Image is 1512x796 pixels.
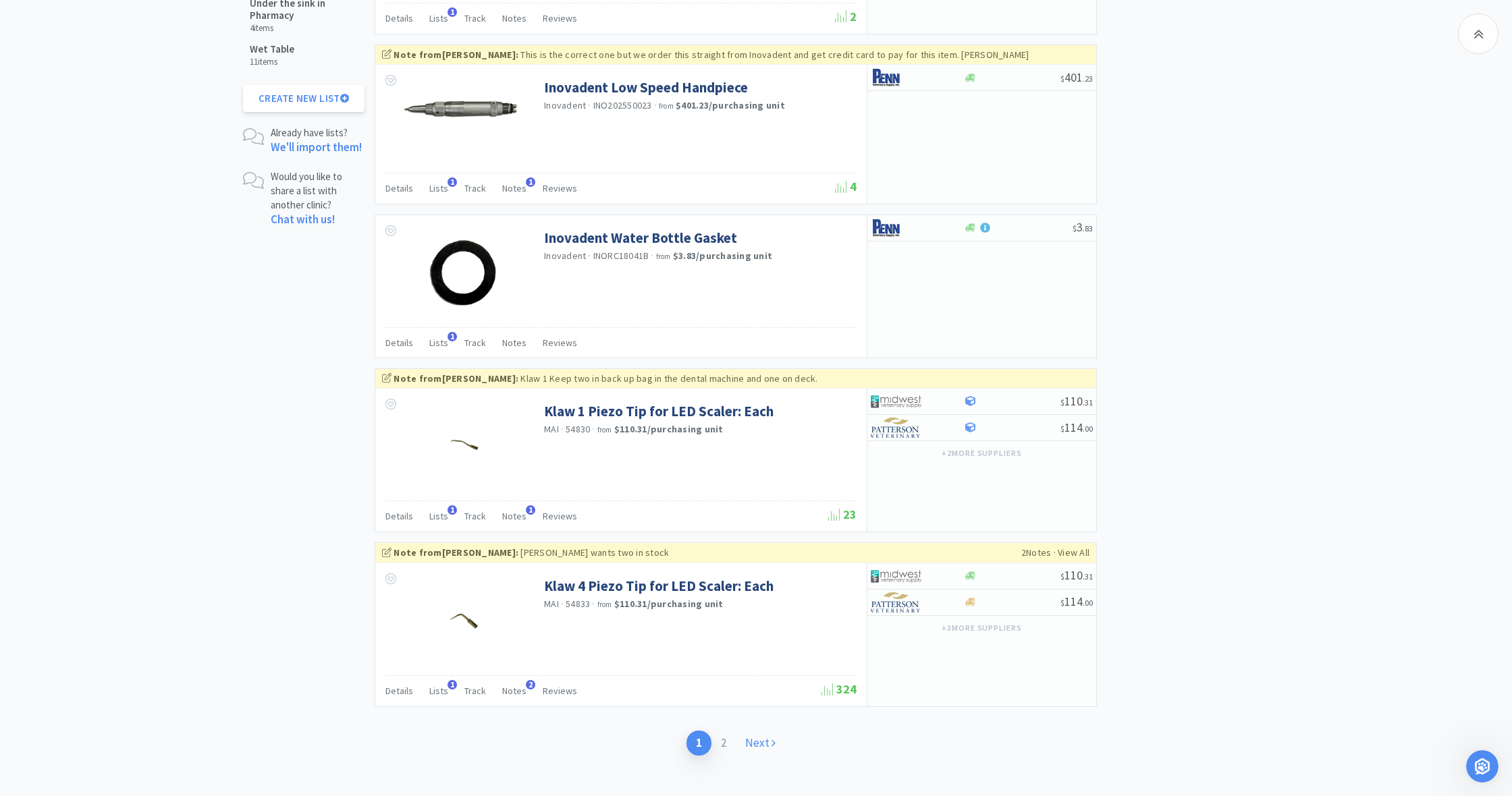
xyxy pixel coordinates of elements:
[651,250,653,262] span: ·
[593,250,649,262] span: INORC18041B
[464,685,486,697] span: Track
[656,252,671,261] span: from
[464,337,486,349] span: Track
[232,356,253,377] button: Send a message…
[448,7,457,17] span: 1
[828,507,857,522] span: 23
[588,250,591,262] span: ·
[871,67,921,88] img: e1133ece90fa4a959c5ae41b0808c578_9.png
[21,361,32,372] button: Emoji picker
[76,7,98,29] img: Profile image for Bri
[1060,594,1093,609] span: 114
[429,182,448,194] span: Lists
[526,680,535,689] span: 2
[871,218,921,238] img: e1133ece90fa4a959c5ae41b0808c578_9.png
[419,577,507,664] img: 4b26026fc97946ca84a7922d2c3902d6_315143.jpeg
[736,731,785,756] a: Next
[526,177,535,187] span: 1
[544,402,774,420] a: Klaw 1 Piezo Tip for LED Scaler: Each
[464,12,486,24] span: Track
[1060,567,1093,583] span: 110
[394,49,518,61] strong: Note from [PERSON_NAME] :
[271,212,335,227] a: Chat with us!
[250,23,358,34] h6: 4 items
[614,598,724,610] strong: $110.31 / purchasing unit
[464,510,486,522] span: Track
[1060,393,1093,409] span: 110
[1083,223,1093,233] span: . 83
[1060,69,1093,85] span: 401
[385,685,413,697] span: Details
[448,680,457,689] span: 1
[593,99,652,111] span: INO202550023
[835,9,857,24] span: 2
[237,5,261,30] div: Close
[1060,424,1064,434] span: $
[9,5,34,31] button: go back
[39,445,98,455] a: Privacy Policy
[235,424,246,434] div: Dismiss
[271,140,362,154] a: We'll import them!
[502,182,526,194] span: Notes
[382,371,1089,386] div: Klaw 1 Keep two in back up bag in the dental machine and one on deck.
[385,337,413,349] span: Details
[1083,397,1093,407] span: . 31
[659,101,674,111] span: from
[544,250,586,262] a: Inovadent
[502,12,526,24] span: Notes
[41,95,245,185] div: The typical Vetcove Clinic Purchasing Support support operating hours are 8am-8pm EST [DATE]-[DAT...
[1060,74,1064,84] span: $
[592,598,595,610] span: ·
[1060,420,1093,435] span: 114
[544,423,559,435] a: MAI
[871,592,921,613] img: f5e969b455434c6296c6d81ef179fa71_3.png
[566,598,590,610] span: 54833
[394,372,518,385] strong: Note from [PERSON_NAME] :
[711,731,736,756] a: 2
[543,12,577,24] span: Reviews
[429,685,448,697] span: Lists
[1083,74,1093,84] span: . 23
[502,337,526,349] span: Notes
[502,685,526,697] span: Notes
[1083,598,1093,608] span: . 00
[11,319,259,356] textarea: Message…
[835,179,857,194] span: 4
[448,332,457,341] span: 1
[382,47,1089,62] div: This is the correct one but we order this straight from Inovadent and get credit card to pay for ...
[544,99,586,111] a: Inovadent
[871,418,921,438] img: f5e969b455434c6296c6d81ef179fa71_3.png
[385,182,413,194] span: Details
[871,566,921,586] img: 4dd14cff54a648ac9e977f0c5da9bc2e_5.png
[736,545,1089,560] div: 2 Note s · View All
[1060,598,1064,608] span: $
[544,598,559,610] a: MAI
[448,505,457,515] span: 1
[1083,571,1093,581] span: . 31
[673,250,772,262] strong: $3.83 / purchasing unit
[243,85,364,112] button: Create New List
[544,229,737,247] a: Inovadent Water Bottle Gasket
[544,577,774,595] a: Klaw 4 Piezo Tip for LED Scaler: Each
[382,545,736,560] div: [PERSON_NAME] wants two in stock
[271,169,364,212] p: Would you like to share a list with another clinic?
[526,505,535,515] span: 1
[250,43,294,55] h5: Wet Table
[211,5,237,31] button: Home
[385,510,413,522] span: Details
[394,546,518,559] strong: Note from [PERSON_NAME] :
[676,99,785,111] strong: $401.23 / purchasing unit
[1073,219,1093,235] span: 3
[1060,571,1064,581] span: $
[686,731,711,756] a: 1
[566,423,590,435] span: 54830
[1073,223,1077,233] span: $
[614,423,724,435] strong: $110.31 / purchasing unit
[385,12,413,24] span: Details
[24,402,227,456] div: By chatting with us, you agree to the monitoring and recording of this chat on behalf of Vetcove ...
[419,229,507,316] img: 3735b047946e496eb0520a380b68243a_238792.png
[597,600,612,609] span: from
[543,510,577,522] span: Reviews
[103,13,146,23] h1: Vetcove
[271,125,362,140] p: Already have lists?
